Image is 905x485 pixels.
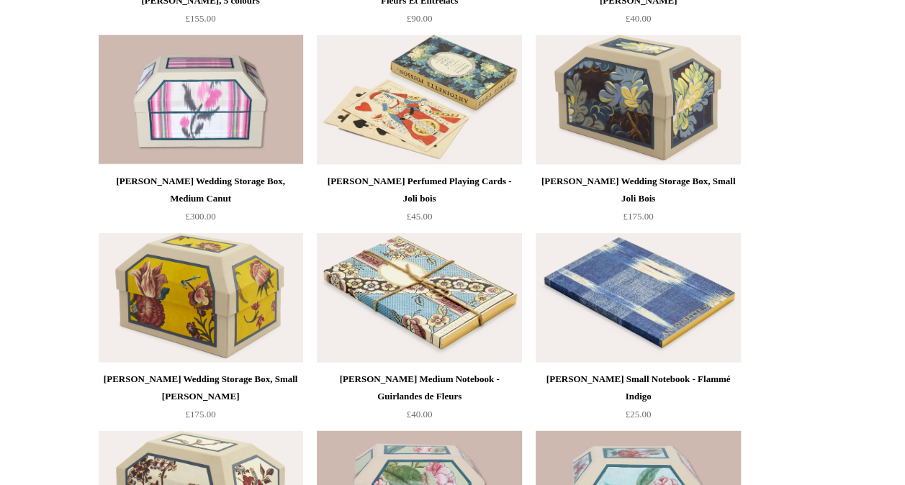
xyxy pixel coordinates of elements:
span: £40.00 [626,13,652,24]
div: [PERSON_NAME] Perfumed Playing Cards - Joli bois [320,173,518,207]
img: Antoinette Poisson Small Notebook - Flammé Indigo [536,233,740,363]
span: £90.00 [407,13,433,24]
div: [PERSON_NAME] Wedding Storage Box, Medium Canut [102,173,300,207]
a: [PERSON_NAME] Perfumed Playing Cards - Joli bois £45.00 [317,173,521,232]
span: £300.00 [185,211,215,222]
img: Antoinette Poisson Wedding Storage Box, Small Joli Bois [536,35,740,165]
img: Antoinette Poisson Perfumed Playing Cards - Joli bois [317,35,521,165]
div: [PERSON_NAME] Wedding Storage Box, Small Joli Bois [539,173,737,207]
div: [PERSON_NAME] Medium Notebook - Guirlandes de Fleurs [320,371,518,405]
a: [PERSON_NAME] Small Notebook - Flammé Indigo £25.00 [536,371,740,430]
a: Antoinette Poisson Wedding Storage Box, Small Bien Aimee Antoinette Poisson Wedding Storage Box, ... [99,233,303,363]
span: £45.00 [407,211,433,222]
span: £175.00 [185,409,215,420]
div: [PERSON_NAME] Small Notebook - Flammé Indigo [539,371,737,405]
a: Antoinette Poisson Small Notebook - Flammé Indigo Antoinette Poisson Small Notebook - Flammé Indigo [536,233,740,363]
a: Antoinette Poisson Medium Notebook - Guirlandes de Fleurs Antoinette Poisson Medium Notebook - Gu... [317,233,521,363]
img: Antoinette Poisson Wedding Storage Box, Medium Canut [99,35,303,165]
a: Antoinette Poisson Wedding Storage Box, Small Joli Bois Antoinette Poisson Wedding Storage Box, S... [536,35,740,165]
span: £40.00 [407,409,433,420]
a: Antoinette Poisson Perfumed Playing Cards - Joli bois Antoinette Poisson Perfumed Playing Cards -... [317,35,521,165]
span: £25.00 [626,409,652,420]
div: [PERSON_NAME] Wedding Storage Box, Small [PERSON_NAME] [102,371,300,405]
img: Antoinette Poisson Medium Notebook - Guirlandes de Fleurs [317,233,521,363]
a: [PERSON_NAME] Wedding Storage Box, Small [PERSON_NAME] £175.00 [99,371,303,430]
span: £175.00 [623,211,653,222]
a: [PERSON_NAME] Wedding Storage Box, Small Joli Bois £175.00 [536,173,740,232]
a: [PERSON_NAME] Wedding Storage Box, Medium Canut £300.00 [99,173,303,232]
a: [PERSON_NAME] Medium Notebook - Guirlandes de Fleurs £40.00 [317,371,521,430]
a: Antoinette Poisson Wedding Storage Box, Medium Canut Antoinette Poisson Wedding Storage Box, Medi... [99,35,303,165]
img: Antoinette Poisson Wedding Storage Box, Small Bien Aimee [99,233,303,363]
span: £155.00 [185,13,215,24]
